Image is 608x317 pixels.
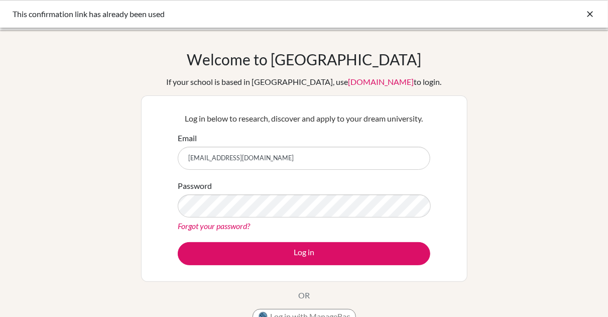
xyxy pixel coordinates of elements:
[13,8,445,20] div: This confirmation link has already been used
[348,77,414,86] a: [DOMAIN_NAME]
[187,50,421,68] h1: Welcome to [GEOGRAPHIC_DATA]
[298,289,310,301] p: OR
[178,113,430,125] p: Log in below to research, discover and apply to your dream university.
[178,242,430,265] button: Log in
[178,221,250,231] a: Forgot your password?
[167,76,442,88] div: If your school is based in [GEOGRAPHIC_DATA], use to login.
[178,180,212,192] label: Password
[178,132,197,144] label: Email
